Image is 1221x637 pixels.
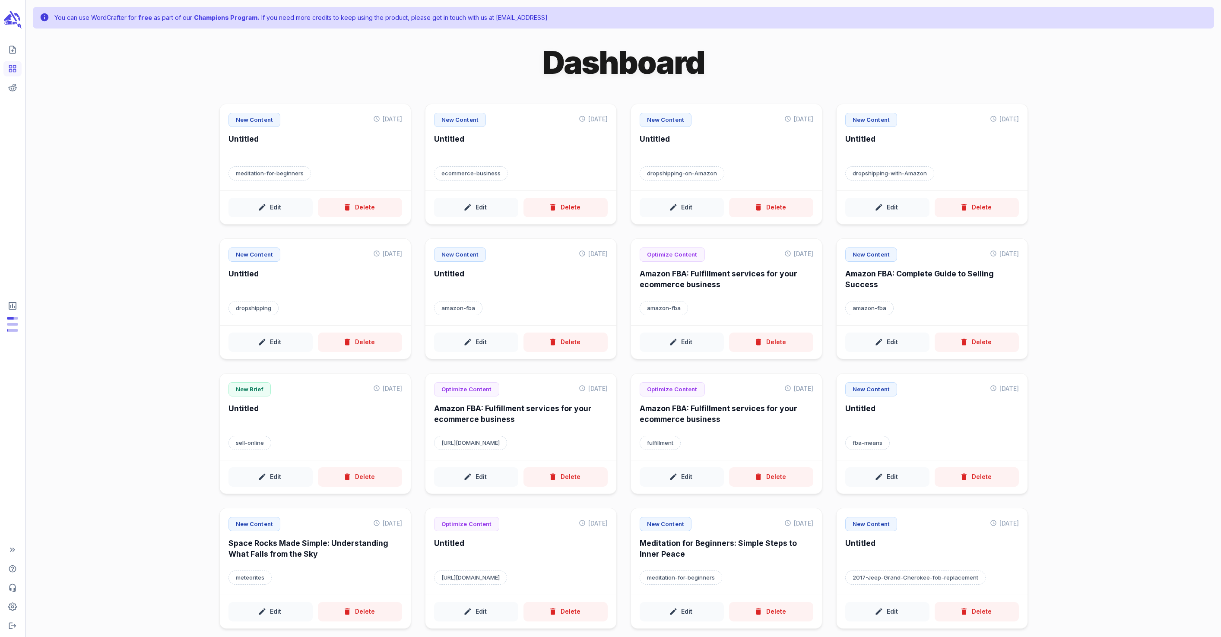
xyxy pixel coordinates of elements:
[434,403,608,427] h6: Amazon FBA: Fulfillment services for your ecommerce business
[228,269,402,292] h6: Untitled
[434,467,518,487] button: Edit
[228,247,280,262] p: New Content
[990,247,1018,260] p: [DATE]
[228,538,402,562] h6: Space Rocks Made Simple: Understanding What Falls from the Sky
[3,599,22,615] span: Adjust your account settings
[640,113,691,127] p: New Content
[434,333,518,352] button: Edit
[640,333,724,352] button: Edit
[3,80,22,95] span: View your Reddit Intelligence add-on dashboard
[845,517,897,532] p: New Content
[845,538,1019,562] h6: Untitled
[845,467,929,487] button: Edit
[640,602,724,621] button: Edit
[935,333,1019,352] button: Delete
[640,269,813,292] h6: Amazon FBA: Fulfillment services for your ecommerce business
[434,269,608,292] h6: Untitled
[3,580,22,596] span: Contact Support
[845,269,1019,292] h6: Amazon FBA: Complete Guide to Selling Success
[373,247,402,260] p: [DATE]
[523,333,608,352] button: Delete
[373,113,402,125] p: [DATE]
[640,403,813,427] h6: Amazon FBA: Fulfillment services for your ecommerce business
[523,602,608,621] button: Delete
[434,166,508,181] p: Target keyword: ecommerce-business
[228,113,280,127] p: New Content
[3,61,22,76] span: View your content dashboard
[845,382,897,397] p: New Content
[194,14,260,21] span: Champions Program.
[3,542,22,558] span: Expand Sidebar
[138,14,152,21] span: free
[784,517,813,529] p: [DATE]
[845,403,1019,427] h6: Untitled
[318,198,402,217] button: Delete
[845,247,897,262] p: New Content
[7,329,18,332] span: Input Tokens: 83,822 of 1,066,667 monthly tokens used. These limits are based on the last model y...
[228,602,313,621] button: Edit
[54,10,548,26] div: You can use WordCrafter for as part of our If you need more credits to keep using the product, pl...
[845,113,897,127] p: New Content
[640,467,724,487] button: Edit
[784,382,813,395] p: [DATE]
[640,538,813,562] h6: Meditation for Beginners: Simple Steps to Inner Peace
[434,538,608,562] h6: Untitled
[729,198,813,217] button: Delete
[640,198,724,217] button: Edit
[729,333,813,352] button: Delete
[3,42,22,57] span: Create new content
[228,467,313,487] button: Edit
[434,113,486,127] p: New Content
[784,247,813,260] p: [DATE]
[579,247,607,260] p: [DATE]
[228,134,402,158] h6: Untitled
[640,517,691,532] p: New Content
[3,297,22,314] span: View Subscription & Usage
[318,467,402,487] button: Delete
[7,317,18,320] span: Posts: 12 of 20 monthly posts used
[523,198,608,217] button: Delete
[228,301,279,316] p: Target keyword: dropshipping
[845,333,929,352] button: Edit
[935,467,1019,487] button: Delete
[579,517,607,529] p: [DATE]
[640,134,813,158] h6: Untitled
[318,333,402,352] button: Delete
[318,602,402,621] button: Delete
[579,113,607,125] p: [DATE]
[228,198,313,217] button: Edit
[729,467,813,487] button: Delete
[434,602,518,621] button: Edit
[434,382,499,397] p: Optimize Content
[990,382,1018,395] p: [DATE]
[640,247,705,262] p: Optimize Content
[845,570,986,585] p: Target keyword: 2017-Jeep-Grand-Cherokee-fob-replacement
[228,436,271,450] p: Target keyword: sell-online
[3,618,22,634] span: Logout
[640,166,724,181] p: Target keyword: dropshipping-on-Amazon
[434,436,507,450] p: Target keyword: https://sell.amazon.com/fulfillment--by--amazon
[640,301,688,316] p: Target keyword: amazon-fba
[434,198,518,217] button: Edit
[935,602,1019,621] button: Delete
[434,517,499,532] p: Optimize Content
[845,198,929,217] button: Edit
[228,570,272,585] p: Target keyword: meteorites
[845,134,1019,158] h6: Untitled
[845,436,890,450] p: Target keyword: fba-means
[640,570,722,585] p: Target keyword: meditation-for-beginners
[228,333,313,352] button: Edit
[845,301,894,316] p: Target keyword: amazon-fba
[579,382,607,395] p: [DATE]
[434,134,608,158] h6: Untitled
[228,166,311,181] p: Target keyword: meditation-for-beginners
[640,382,705,397] p: Optimize Content
[434,247,486,262] p: New Content
[729,602,813,621] button: Delete
[845,602,929,621] button: Edit
[434,570,507,585] p: Target keyword: https://www.amazon.com/sell--products--online
[228,382,271,397] p: New Brief
[523,467,608,487] button: Delete
[990,517,1018,529] p: [DATE]
[935,198,1019,217] button: Delete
